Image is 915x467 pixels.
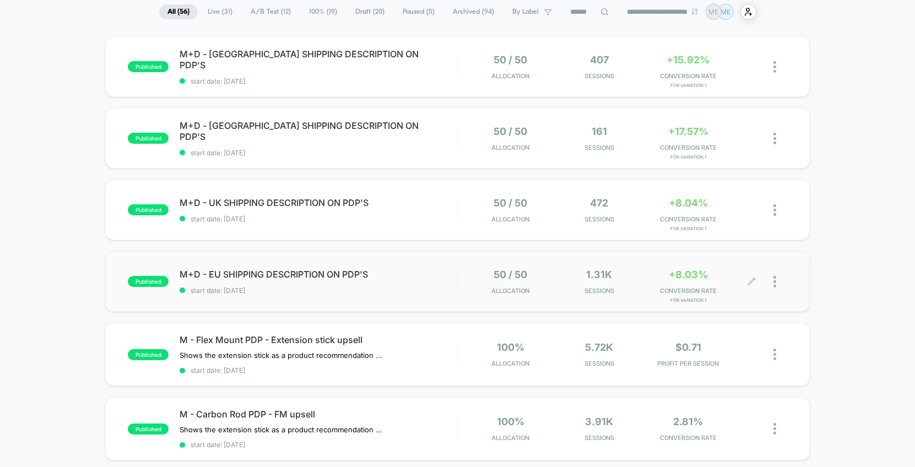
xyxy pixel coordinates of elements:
[180,77,457,85] span: start date: [DATE]
[773,61,776,73] img: close
[394,4,443,19] span: Paused ( 5 )
[590,197,608,209] span: 472
[494,269,527,280] span: 50 / 50
[691,8,698,15] img: end
[491,72,529,80] span: Allocation
[180,197,457,208] span: M+D - UK SHIPPING DESCRIPTION ON PDP'S
[199,4,241,19] span: Live ( 31 )
[180,366,457,374] span: start date: [DATE]
[557,360,641,367] span: Sessions
[491,360,529,367] span: Allocation
[128,276,169,287] span: published
[773,204,776,216] img: close
[773,349,776,360] img: close
[592,126,607,137] span: 161
[180,120,457,142] span: M+D - [GEOGRAPHIC_DATA] SHIPPING DESCRIPTION ON PDP'S
[646,215,729,223] span: CONVERSION RATE
[180,334,457,345] span: M - Flex Mount PDP - Extension stick upsell
[669,197,708,209] span: +8.04%
[445,4,502,19] span: Archived ( 94 )
[180,441,457,449] span: start date: [DATE]
[497,416,524,427] span: 100%
[585,416,613,427] span: 3.91k
[646,154,729,160] span: for Variation 1
[180,149,457,157] span: start date: [DATE]
[128,349,169,360] span: published
[159,4,198,19] span: All ( 56 )
[590,54,609,66] span: 407
[646,360,729,367] span: PROFIT PER SESSION
[708,8,718,16] p: ME
[557,215,641,223] span: Sessions
[646,297,729,303] span: for Variation 1
[497,341,524,353] span: 100%
[773,423,776,435] img: close
[494,54,527,66] span: 50 / 50
[242,4,299,19] span: A/B Test ( 12 )
[667,54,710,66] span: +15.92%
[646,83,729,88] span: for Variation 1
[347,4,393,19] span: Draft ( 20 )
[180,409,457,420] span: M - Carbon Rod PDP - FM upsell
[180,351,384,360] span: Shows the extension stick as a product recommendation under the CTA
[557,287,641,295] span: Sessions
[586,269,612,280] span: 1.31k
[669,269,708,280] span: +8.03%
[557,72,641,80] span: Sessions
[491,434,529,442] span: Allocation
[773,133,776,144] img: close
[646,226,729,231] span: for Variation 1
[491,287,529,295] span: Allocation
[180,215,457,223] span: start date: [DATE]
[668,126,708,137] span: +17.57%
[557,144,641,151] span: Sessions
[180,286,457,295] span: start date: [DATE]
[180,269,457,280] span: M+D - EU SHIPPING DESCRIPTION ON PDP'S
[128,61,169,72] span: published
[180,48,457,70] span: M+D - [GEOGRAPHIC_DATA] SHIPPING DESCRIPTION ON PDP'S
[721,8,730,16] p: ME
[512,8,539,16] span: By Label
[128,133,169,144] span: published
[646,287,729,295] span: CONVERSION RATE
[180,425,384,434] span: Shows the extension stick as a product recommendation under the CTA
[491,144,529,151] span: Allocation
[557,434,641,442] span: Sessions
[494,197,527,209] span: 50 / 50
[646,72,729,80] span: CONVERSION RATE
[646,144,729,151] span: CONVERSION RATE
[585,341,613,353] span: 5.72k
[673,416,703,427] span: 2.81%
[301,4,345,19] span: 100% ( 19 )
[491,215,529,223] span: Allocation
[128,204,169,215] span: published
[773,276,776,287] img: close
[675,341,701,353] span: $0.71
[646,434,729,442] span: CONVERSION RATE
[128,423,169,435] span: published
[494,126,527,137] span: 50 / 50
